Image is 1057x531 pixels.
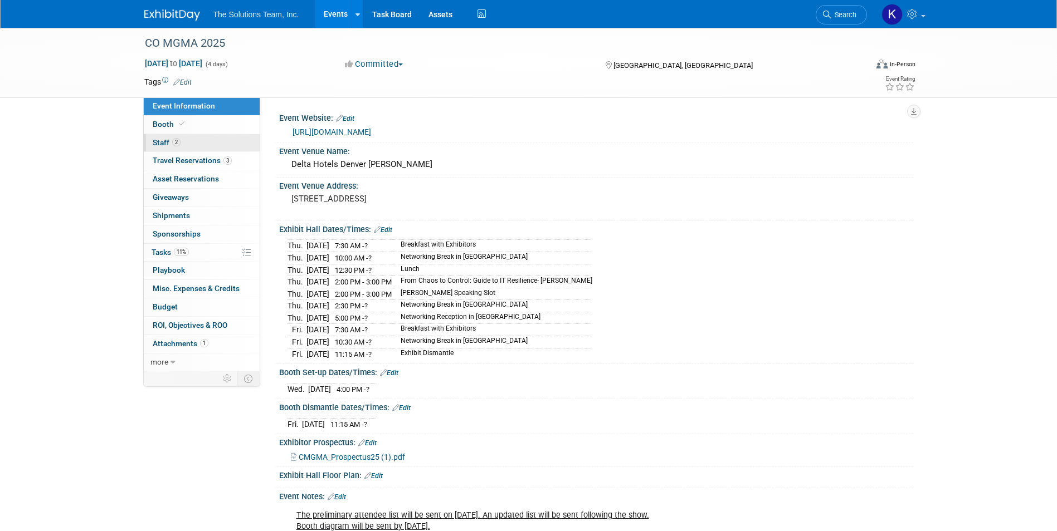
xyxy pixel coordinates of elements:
[801,58,916,75] div: Event Format
[223,156,232,165] span: 3
[337,385,369,394] span: 4:00 PM -
[335,278,392,286] span: 2:00 PM - 3:00 PM
[288,336,306,348] td: Fri.
[296,522,430,531] u: Booth diagram will be sent by [DATE].
[153,339,208,348] span: Attachments
[288,348,306,360] td: Fri.
[144,97,260,115] a: Event Information
[394,336,592,348] td: Networking Break in [GEOGRAPHIC_DATA]
[306,252,329,264] td: [DATE]
[368,350,372,358] span: ?
[328,493,346,501] a: Edit
[308,383,331,395] td: [DATE]
[288,288,306,300] td: Thu.
[306,300,329,312] td: [DATE]
[306,288,329,300] td: [DATE]
[335,326,368,334] span: 7:30 AM -
[876,60,888,68] img: Format-Inperson.png
[144,170,260,188] a: Asset Reservations
[394,276,592,288] td: From Chaos to Control: Guide to IT Resilience- [PERSON_NAME]
[173,78,192,86] a: Edit
[358,439,377,447] a: Edit
[288,418,302,430] td: Fri.
[306,336,329,348] td: [DATE]
[392,404,411,412] a: Edit
[279,488,913,503] div: Event Notes:
[335,254,372,262] span: 10:00 AM -
[288,252,306,264] td: Thu.
[279,434,913,449] div: Exhibitor Prospectus:
[213,10,299,19] span: The Solutions Team, Inc.
[306,276,329,288] td: [DATE]
[204,61,228,68] span: (4 days)
[394,348,592,360] td: Exhibit Dismantle
[141,33,850,53] div: CO MGMA 2025
[288,312,306,324] td: Thu.
[394,252,592,264] td: Networking Break in [GEOGRAPHIC_DATA]
[288,264,306,276] td: Thu.
[394,240,592,252] td: Breakfast with Exhibitors
[144,207,260,225] a: Shipments
[306,312,329,324] td: [DATE]
[288,156,905,173] div: Delta Hotels Denver [PERSON_NAME]
[330,420,367,429] span: 11:15 AM -
[179,121,184,127] i: Booth reservation complete
[288,383,308,395] td: Wed.
[613,61,753,70] span: [GEOGRAPHIC_DATA], [GEOGRAPHIC_DATA]
[335,266,372,274] span: 12:30 PM -
[831,11,856,19] span: Search
[153,193,189,201] span: Giveaways
[153,156,232,165] span: Travel Reservations
[218,371,237,386] td: Personalize Event Tab Strip
[153,229,201,238] span: Sponsorships
[279,364,913,378] div: Booth Set-up Dates/Times:
[288,324,306,336] td: Fri.
[368,338,372,346] span: ?
[394,288,592,300] td: [PERSON_NAME] Speaking Slot
[394,300,592,312] td: Networking Break in [GEOGRAPHIC_DATA]
[153,321,227,330] span: ROI, Objectives & ROO
[394,264,592,276] td: Lunch
[279,143,913,157] div: Event Venue Name:
[374,226,392,234] a: Edit
[144,280,260,298] a: Misc. Expenses & Credits
[335,290,392,298] span: 2:00 PM - 3:00 PM
[302,418,325,430] td: [DATE]
[291,453,405,461] a: CMGMA_Prospectus25 (1).pdf
[288,276,306,288] td: Thu.
[144,298,260,316] a: Budget
[144,244,260,262] a: Tasks11%
[144,262,260,279] a: Playbook
[168,59,179,68] span: to
[368,266,372,274] span: ?
[335,350,372,358] span: 11:15 AM -
[306,348,329,360] td: [DATE]
[153,120,187,129] span: Booth
[150,357,168,366] span: more
[144,152,260,170] a: Travel Reservations3
[394,324,592,336] td: Breakfast with Exhibitors
[279,178,913,191] div: Event Venue Address:
[144,225,260,243] a: Sponsorships
[144,9,200,21] img: ExhibitDay
[306,240,329,252] td: [DATE]
[153,174,219,183] span: Asset Reservations
[291,194,531,204] pre: [STREET_ADDRESS]
[335,302,368,310] span: 2:30 PM -
[153,302,178,311] span: Budget
[364,472,383,480] a: Edit
[335,314,368,322] span: 5:00 PM -
[153,101,215,110] span: Event Information
[335,338,372,346] span: 10:30 AM -
[335,242,368,250] span: 7:30 AM -
[366,385,369,394] span: ?
[153,265,185,274] span: Playbook
[153,211,190,220] span: Shipments
[306,324,329,336] td: [DATE]
[296,510,649,520] u: The preliminary attendee list will be sent on [DATE]. An updated list will be sent following the ...
[341,58,407,70] button: Committed
[288,300,306,312] td: Thu.
[153,284,240,293] span: Misc. Expenses & Credits
[306,264,329,276] td: [DATE]
[299,453,405,461] span: CMGMA_Prospectus25 (1).pdf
